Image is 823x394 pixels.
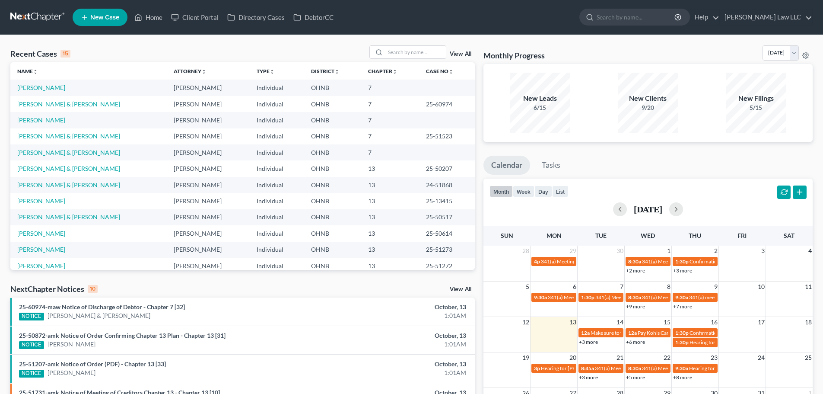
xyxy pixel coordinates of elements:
[361,160,419,176] td: 13
[595,294,753,301] span: 341(a) Meeting of Creditors for [PERSON_NAME] & [PERSON_NAME]
[510,93,570,103] div: New Leads
[663,352,671,363] span: 22
[689,365,756,372] span: Hearing for [PERSON_NAME]
[361,112,419,128] td: 7
[48,311,150,320] a: [PERSON_NAME] & [PERSON_NAME]
[572,282,577,292] span: 6
[250,242,304,258] td: Individual
[361,177,419,193] td: 13
[713,282,718,292] span: 9
[626,267,645,274] a: +2 more
[19,360,166,368] a: 25-51207-amk Notice of Order (PDF) - Chapter 13 [33]
[250,225,304,241] td: Individual
[710,317,718,327] span: 16
[521,246,530,256] span: 28
[483,50,545,61] h3: Monthly Progress
[361,144,419,160] td: 7
[638,330,734,336] span: Pay Kohls Card - When will it be delivered??
[304,258,361,274] td: OHNB
[673,374,692,381] a: +8 more
[720,10,812,25] a: [PERSON_NAME] Law LLC
[419,177,475,193] td: 24-51868
[250,112,304,128] td: Individual
[250,160,304,176] td: Individual
[616,246,624,256] span: 30
[710,352,718,363] span: 23
[323,311,466,320] div: 1:01AM
[17,181,120,189] a: [PERSON_NAME] & [PERSON_NAME]
[361,225,419,241] td: 13
[448,69,454,74] i: unfold_more
[521,352,530,363] span: 19
[673,267,692,274] a: +3 more
[304,193,361,209] td: OHNB
[90,14,119,21] span: New Case
[304,209,361,225] td: OHNB
[690,258,788,265] span: Confirmation Hearing for [PERSON_NAME]
[167,128,250,144] td: [PERSON_NAME]
[368,68,397,74] a: Chapterunfold_more
[426,68,454,74] a: Case Nounfold_more
[663,317,671,327] span: 15
[33,69,38,74] i: unfold_more
[628,294,641,301] span: 8:30a
[642,258,726,265] span: 341(a) Meeting for [PERSON_NAME]
[489,186,513,197] button: month
[17,230,65,237] a: [PERSON_NAME]
[361,193,419,209] td: 13
[250,144,304,160] td: Individual
[618,93,678,103] div: New Clients
[270,69,275,74] i: unfold_more
[17,262,65,269] a: [PERSON_NAME]
[804,282,813,292] span: 11
[88,285,98,293] div: 10
[167,209,250,225] td: [PERSON_NAME]
[581,294,594,301] span: 1:30p
[167,80,250,96] td: [PERSON_NAME]
[595,365,724,372] span: 341(a) Meeting for [PERSON_NAME] & [PERSON_NAME]
[626,374,645,381] a: +5 more
[130,10,167,25] a: Home
[689,232,701,239] span: Thu
[760,246,766,256] span: 3
[17,100,120,108] a: [PERSON_NAME] & [PERSON_NAME]
[167,242,250,258] td: [PERSON_NAME]
[804,317,813,327] span: 18
[450,51,471,57] a: View All
[17,116,65,124] a: [PERSON_NAME]
[250,128,304,144] td: Individual
[569,352,577,363] span: 20
[626,339,645,345] a: +6 more
[666,282,671,292] span: 8
[167,112,250,128] td: [PERSON_NAME]
[534,294,547,301] span: 9:30a
[167,177,250,193] td: [PERSON_NAME]
[361,96,419,112] td: 7
[579,374,598,381] a: +3 more
[541,258,625,265] span: 341(a) Meeting for [PERSON_NAME]
[167,160,250,176] td: [PERSON_NAME]
[385,46,446,58] input: Search by name...
[690,10,719,25] a: Help
[757,282,766,292] span: 10
[19,332,226,339] a: 25-50872-amk Notice of Order Confirming Chapter 13 Plan - Chapter 13 [31]
[513,186,534,197] button: week
[548,294,712,301] span: 341(a) Meeting of Creditors for [PERSON_NAME][GEOGRAPHIC_DATA]
[60,50,70,58] div: 15
[666,246,671,256] span: 1
[628,330,637,336] span: 12a
[534,365,540,372] span: 3p
[726,103,786,112] div: 5/15
[581,330,590,336] span: 12a
[689,294,772,301] span: 341(a) meeting for [PERSON_NAME]
[675,339,689,346] span: 1:30p
[581,365,594,372] span: 8:45a
[616,352,624,363] span: 21
[419,96,475,112] td: 25-60974
[10,48,70,59] div: Recent Cases
[807,246,813,256] span: 4
[304,242,361,258] td: OHNB
[223,10,289,25] a: Directory Cases
[250,96,304,112] td: Individual
[757,352,766,363] span: 24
